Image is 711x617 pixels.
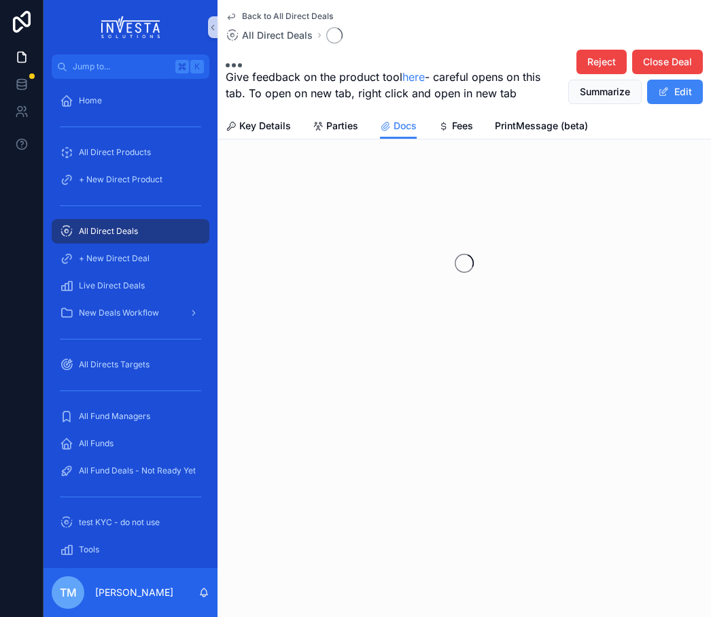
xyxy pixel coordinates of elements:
[79,174,162,185] span: + New Direct Product
[380,114,417,139] a: Docs
[52,431,209,456] a: All Funds
[52,246,209,271] a: + New Direct Deal
[394,119,417,133] span: Docs
[226,69,550,101] span: Give feedback on the product tool - careful opens on this tab. To open on new tab, right click an...
[226,11,333,22] a: Back to All Direct Deals
[60,584,77,601] span: TM
[79,95,102,106] span: Home
[192,61,203,72] span: K
[643,55,692,69] span: Close Deal
[79,517,160,528] span: test KYC - do not use
[326,119,358,133] span: Parties
[101,16,160,38] img: App logo
[647,80,703,104] button: Edit
[52,140,209,165] a: All Direct Products
[79,253,150,264] span: + New Direct Deal
[576,50,627,74] button: Reject
[52,301,209,325] a: New Deals Workflow
[580,85,630,99] span: Summarize
[79,307,159,318] span: New Deals Workflow
[632,50,703,74] button: Close Deal
[79,359,150,370] span: All Directs Targets
[73,61,170,72] span: Jump to...
[79,411,150,422] span: All Fund Managers
[239,119,291,133] span: Key Details
[52,167,209,192] a: + New Direct Product
[52,404,209,429] a: All Fund Managers
[52,537,209,562] a: Tools
[242,11,333,22] span: Back to All Direct Deals
[52,352,209,377] a: All Directs Targets
[52,458,209,483] a: All Fund Deals - Not Ready Yet
[587,55,616,69] span: Reject
[452,119,473,133] span: Fees
[79,147,151,158] span: All Direct Products
[95,586,173,599] p: [PERSON_NAME]
[79,465,196,476] span: All Fund Deals - Not Ready Yet
[79,438,114,449] span: All Funds
[495,119,588,133] span: PrintMessage (beta)
[52,54,209,79] button: Jump to...K
[313,114,358,141] a: Parties
[226,114,291,141] a: Key Details
[568,80,642,104] button: Summarize
[402,70,425,84] a: here
[438,114,473,141] a: Fees
[52,88,209,113] a: Home
[79,280,145,291] span: Live Direct Deals
[52,273,209,298] a: Live Direct Deals
[44,79,218,568] div: scrollable content
[79,226,138,237] span: All Direct Deals
[242,29,313,42] span: All Direct Deals
[495,114,588,141] a: PrintMessage (beta)
[52,510,209,535] a: test KYC - do not use
[226,29,313,42] a: All Direct Deals
[79,544,99,555] span: Tools
[52,219,209,244] a: All Direct Deals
